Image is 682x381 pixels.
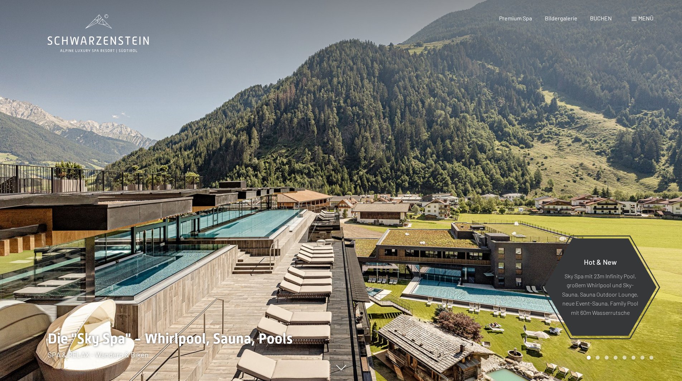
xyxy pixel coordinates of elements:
span: Menü [638,15,653,21]
div: Carousel Page 3 [605,356,609,360]
span: Hot & New [584,257,617,266]
div: Carousel Page 7 [640,356,644,360]
p: Sky Spa mit 23m Infinity Pool, großem Whirlpool und Sky-Sauna, Sauna Outdoor Lounge, neue Event-S... [561,271,639,317]
div: Carousel Page 2 [596,356,600,360]
a: BUCHEN [590,15,612,21]
div: Carousel Page 1 (Current Slide) [587,356,591,360]
div: Carousel Page 8 [649,356,653,360]
div: Carousel Page 4 [614,356,618,360]
div: Carousel Pagination [584,356,653,360]
div: Carousel Page 5 [623,356,627,360]
a: Premium Spa [499,15,532,21]
a: Bildergalerie [545,15,577,21]
a: Hot & New Sky Spa mit 23m Infinity Pool, großem Whirlpool und Sky-Sauna, Sauna Outdoor Lounge, ne... [543,238,657,336]
div: Carousel Page 6 [632,356,635,360]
